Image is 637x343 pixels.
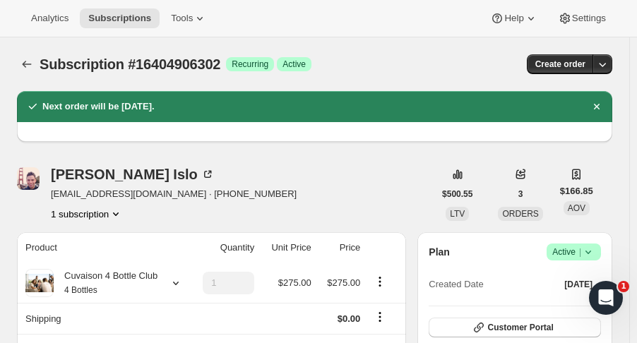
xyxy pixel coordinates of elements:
[51,187,297,201] span: [EMAIL_ADDRESS][DOMAIN_NAME] · [PHONE_NUMBER]
[556,275,601,294] button: [DATE]
[552,245,595,259] span: Active
[17,54,37,74] button: Subscriptions
[51,207,123,221] button: Product actions
[88,13,151,24] span: Subscriptions
[162,8,215,28] button: Tools
[64,285,97,295] small: 4 Bottles
[429,245,450,259] h2: Plan
[31,13,69,24] span: Analytics
[502,209,538,219] span: ORDERS
[434,184,481,204] button: $500.55
[80,8,160,28] button: Subscriptions
[579,246,581,258] span: |
[369,309,391,325] button: Shipping actions
[369,274,391,289] button: Product actions
[589,281,623,315] iframe: Intercom live chat
[549,8,614,28] button: Settings
[327,277,360,288] span: $275.00
[504,13,523,24] span: Help
[487,322,553,333] span: Customer Portal
[17,167,40,190] span: Erik Islo
[40,56,220,72] span: Subscription #16404906302
[338,313,361,324] span: $0.00
[282,59,306,70] span: Active
[564,279,593,290] span: [DATE]
[587,97,607,116] button: Dismiss notification
[188,232,258,263] th: Quantity
[535,59,585,70] span: Create order
[54,269,157,297] div: Cuvaison 4 Bottle Club
[17,303,188,334] th: Shipping
[568,203,585,213] span: AOV
[171,13,193,24] span: Tools
[232,59,268,70] span: Recurring
[482,8,546,28] button: Help
[618,281,629,292] span: 1
[316,232,365,263] th: Price
[429,277,483,291] span: Created Date
[527,54,594,74] button: Create order
[278,277,311,288] span: $275.00
[560,184,593,198] span: $166.85
[258,232,316,263] th: Unit Price
[42,100,155,114] h2: Next order will be [DATE].
[17,232,188,263] th: Product
[518,188,523,200] span: 3
[450,209,465,219] span: LTV
[572,13,606,24] span: Settings
[510,184,532,204] button: 3
[51,167,215,181] div: [PERSON_NAME] Islo
[429,318,601,337] button: Customer Portal
[23,8,77,28] button: Analytics
[442,188,472,200] span: $500.55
